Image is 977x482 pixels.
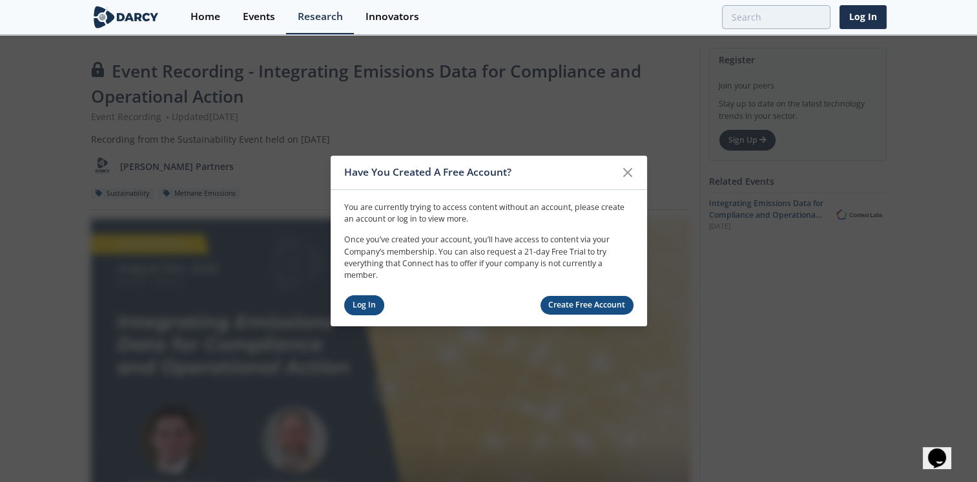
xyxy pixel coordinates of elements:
div: Home [190,12,220,22]
iframe: chat widget [923,430,964,469]
a: Log In [839,5,887,29]
div: Have You Created A Free Account? [344,160,616,185]
p: You are currently trying to access content without an account, please create an account or log in... [344,201,633,225]
div: Research [298,12,343,22]
a: Create Free Account [540,296,633,315]
div: Events [243,12,275,22]
input: Advanced Search [722,5,830,29]
img: logo-wide.svg [91,6,161,28]
p: Once you’ve created your account, you’ll have access to content via your Company’s membership. Yo... [344,234,633,282]
a: Log In [344,295,385,315]
div: Innovators [365,12,419,22]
